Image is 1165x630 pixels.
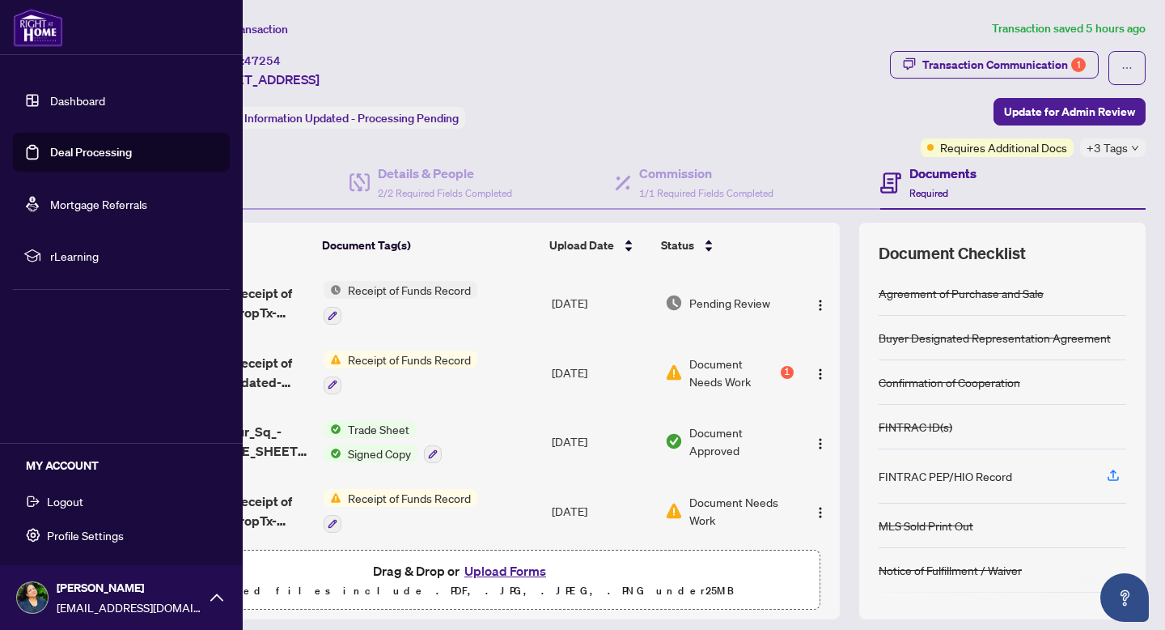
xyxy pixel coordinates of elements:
div: FINTRAC ID(s) [879,418,952,436]
span: Document Needs Work [689,493,794,529]
span: [STREET_ADDRESS] [201,70,320,89]
td: [DATE] [545,407,659,477]
span: Receipt of Funds Record [341,351,477,368]
a: Deal Processing [50,145,132,160]
img: Document Status [665,432,683,450]
span: [PERSON_NAME] [57,579,202,597]
span: Profile Settings [47,522,124,548]
h4: Commission [639,164,773,183]
span: 47254 [244,53,281,68]
span: Drag & Drop or [373,560,551,581]
button: Profile Settings [13,521,230,549]
a: Dashboard [50,93,105,108]
span: rLearning [50,247,218,265]
div: MLS Sold Print Out [879,517,973,534]
span: Document Checklist [879,242,1026,265]
button: Status IconTrade SheetStatus IconSigned Copy [324,420,442,464]
span: ellipsis [1121,62,1133,74]
img: Logo [814,299,827,312]
h4: Documents [909,164,976,183]
button: Status IconReceipt of Funds Record [324,351,477,394]
img: logo [13,8,63,47]
div: Status: [201,107,465,129]
span: Document Needs Work [689,355,777,390]
span: Requires Additional Docs [940,138,1067,156]
span: 2/2 Required Fields Completed [378,187,512,199]
img: Status Icon [324,351,341,368]
button: Logo [807,290,833,316]
span: Update for Admin Review [1004,99,1135,125]
div: 1 [1071,57,1086,72]
img: Status Icon [324,489,341,507]
a: Mortgage Referrals [50,197,147,211]
button: Transaction Communication1 [890,51,1099,79]
button: Update for Admin Review [993,98,1146,126]
div: Confirmation of Cooperation [879,373,1020,391]
img: Document Status [665,502,683,520]
button: Logout [13,487,230,515]
th: Document Tag(s) [316,223,543,268]
div: Transaction Communication [922,52,1086,78]
article: Transaction saved 5 hours ago [992,19,1146,38]
span: Logout [47,488,83,514]
div: Agreement of Purchase and Sale [879,284,1044,302]
span: +3 Tags [1087,138,1128,157]
img: Document Status [665,364,683,381]
th: Status [655,223,795,268]
div: Notice of Fulfillment / Waiver [879,561,1022,579]
span: View Transaction [201,22,288,36]
span: Upload Date [549,236,614,254]
td: [DATE] [545,338,659,407]
span: Document Approved [689,424,794,459]
img: Profile Icon [17,582,48,613]
button: Status IconReceipt of Funds Record [324,281,477,325]
img: Status Icon [324,445,341,462]
span: Signed Copy [341,445,417,462]
span: Information Updated - Processing Pending [244,111,459,126]
div: FINTRAC PEP/HIO Record [879,467,1012,485]
p: Supported files include .PDF, .JPG, .JPEG, .PNG under 25 MB [114,581,810,601]
span: Drag & Drop orUpload FormsSupported files include .PDF, .JPG, .JPEG, .PNG under25MB [104,551,820,611]
img: Logo [814,506,827,519]
h5: MY ACCOUNT [26,457,230,475]
img: Status Icon [324,281,341,299]
img: Logo [814,368,827,381]
span: Status [661,236,694,254]
button: Logo [807,498,833,524]
div: Buyer Designated Representation Agreement [879,329,1111,347]
div: 1 [781,366,794,379]
h4: Details & People [378,164,512,183]
img: Logo [814,437,827,450]
img: Document Status [665,294,683,312]
button: Logo [807,428,833,454]
span: Trade Sheet [341,420,416,438]
span: Required [909,187,948,199]
button: Status IconReceipt of Funds Record [324,489,477,533]
button: Logo [807,360,833,385]
th: Upload Date [543,223,655,268]
img: Status Icon [324,420,341,438]
span: down [1131,144,1139,152]
span: 1/1 Required Fields Completed [639,187,773,199]
button: Open asap [1100,573,1149,622]
span: Receipt of Funds Record [341,489,477,507]
td: [DATE] [545,268,659,338]
td: [DATE] [545,476,659,546]
span: [EMAIL_ADDRESS][DOMAIN_NAME] [57,598,202,616]
span: Pending Review [689,294,770,312]
button: Upload Forms [460,560,551,581]
span: Receipt of Funds Record [341,281,477,299]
